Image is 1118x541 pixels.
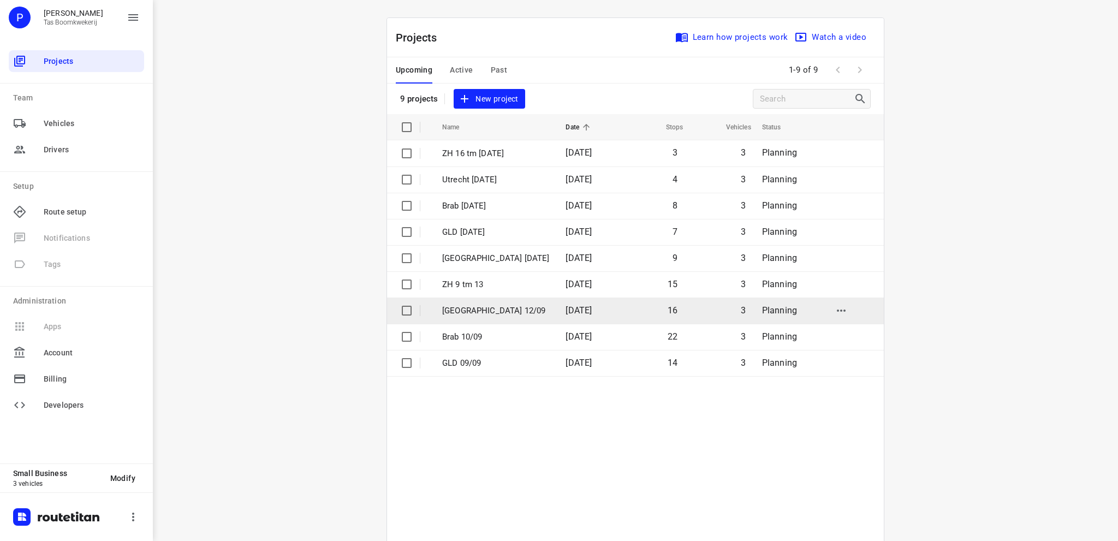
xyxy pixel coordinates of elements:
[13,92,144,104] p: Team
[450,63,473,77] span: Active
[784,58,823,82] span: 1-9 of 9
[110,474,135,483] span: Modify
[566,147,592,158] span: [DATE]
[9,139,144,160] div: Drivers
[854,92,870,105] div: Search
[400,94,438,104] p: 9 projects
[9,394,144,416] div: Developers
[668,358,677,368] span: 14
[44,400,140,411] span: Developers
[566,253,592,263] span: [DATE]
[741,358,746,368] span: 3
[442,147,549,160] p: ZH 16 tm 20 sept
[13,295,144,307] p: Administration
[396,63,432,77] span: Upcoming
[566,200,592,211] span: [DATE]
[44,56,140,67] span: Projects
[762,279,797,289] span: Planning
[762,331,797,342] span: Planning
[44,373,140,385] span: Billing
[673,253,677,263] span: 9
[712,121,751,134] span: Vehicles
[673,200,677,211] span: 8
[741,227,746,237] span: 3
[44,19,103,26] p: Tas Boomkwekerij
[9,225,144,251] span: Available only on our Business plan
[762,200,797,211] span: Planning
[741,279,746,289] span: 3
[44,347,140,359] span: Account
[673,227,677,237] span: 7
[566,358,592,368] span: [DATE]
[566,331,592,342] span: [DATE]
[442,357,549,370] p: GLD 09/09
[566,227,592,237] span: [DATE]
[827,59,849,81] span: Previous Page
[741,253,746,263] span: 3
[762,174,797,185] span: Planning
[673,147,677,158] span: 3
[9,50,144,72] div: Projects
[9,251,144,277] span: Available only on our Business plan
[13,181,144,192] p: Setup
[44,144,140,156] span: Drivers
[44,9,103,17] p: Peter Tas
[9,313,144,340] span: Available only on our Business plan
[762,305,797,316] span: Planning
[13,480,102,488] p: 3 vehicles
[442,174,549,186] p: Utrecht 19 sept
[741,174,746,185] span: 3
[44,206,140,218] span: Route setup
[741,200,746,211] span: 3
[760,91,854,108] input: Search projects
[762,121,795,134] span: Status
[673,174,677,185] span: 4
[442,252,549,265] p: [GEOGRAPHIC_DATA] [DATE]
[442,200,549,212] p: Brab [DATE]
[668,279,677,289] span: 15
[652,121,683,134] span: Stops
[102,468,144,488] button: Modify
[668,331,677,342] span: 22
[9,112,144,134] div: Vehicles
[741,331,746,342] span: 3
[668,305,677,316] span: 16
[442,305,549,317] p: [GEOGRAPHIC_DATA] 12/09
[9,201,144,223] div: Route setup
[442,331,549,343] p: Brab 10/09
[9,7,31,28] div: P
[9,368,144,390] div: Billing
[442,226,549,239] p: GLD [DATE]
[13,469,102,478] p: Small Business
[454,89,525,109] button: New project
[442,121,474,134] span: Name
[849,59,871,81] span: Next Page
[44,118,140,129] span: Vehicles
[566,121,593,134] span: Date
[566,174,592,185] span: [DATE]
[9,342,144,364] div: Account
[396,29,446,46] p: Projects
[491,63,508,77] span: Past
[762,358,797,368] span: Planning
[762,253,797,263] span: Planning
[460,92,518,106] span: New project
[762,147,797,158] span: Planning
[741,305,746,316] span: 3
[566,279,592,289] span: [DATE]
[741,147,746,158] span: 3
[442,278,549,291] p: ZH 9 tm 13
[566,305,592,316] span: [DATE]
[762,227,797,237] span: Planning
